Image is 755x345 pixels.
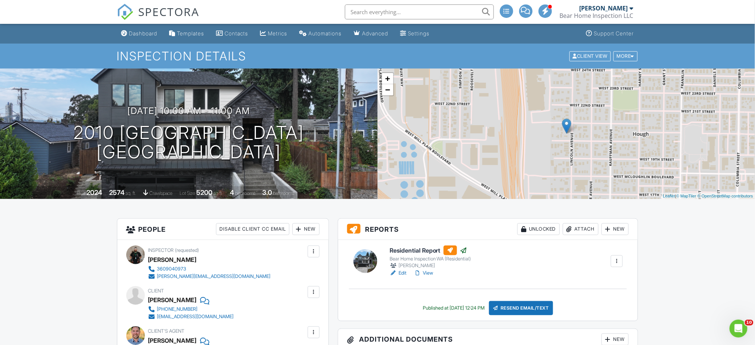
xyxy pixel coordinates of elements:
a: [PERSON_NAME][EMAIL_ADDRESS][DOMAIN_NAME] [148,273,271,280]
span: Inspector [148,247,174,253]
a: Zoom in [382,73,393,84]
div: [PERSON_NAME] [148,294,197,306]
a: 3609040973 [148,265,271,273]
div: [PHONE_NUMBER] [157,306,198,312]
div: Automations [309,30,342,37]
div: Support Center [594,30,634,37]
div: 5200 [196,189,212,196]
span: SPECTORA [139,4,200,19]
span: Lot Size [180,190,195,196]
div: Client View [570,51,611,61]
div: Published at [DATE] 12:24 PM [423,305,485,311]
div: Advanced [362,30,388,37]
input: Search everything... [345,4,494,19]
a: Dashboard [118,27,161,41]
div: 3.0 [263,189,272,196]
div: [PERSON_NAME] [580,4,628,12]
a: Advanced [351,27,391,41]
h6: Residential Report [390,246,471,255]
div: Bear Home Inspection WA (Residential) [390,256,471,262]
div: [PERSON_NAME][EMAIL_ADDRESS][DOMAIN_NAME] [157,273,271,279]
span: Built [77,190,85,196]
div: Templates [177,30,204,37]
a: Zoom out [382,84,393,95]
span: 10 [745,320,754,326]
div: Settings [408,30,430,37]
h3: Reports [338,219,638,240]
div: Attach [563,223,599,235]
a: Support Center [583,27,637,41]
a: Templates [166,27,207,41]
div: 2024 [86,189,102,196]
div: | [661,193,755,199]
span: bedrooms [235,190,256,196]
span: (requested) [175,247,199,253]
div: [EMAIL_ADDRESS][DOMAIN_NAME] [157,314,234,320]
div: Resend Email/Text [489,301,553,315]
span: Client's Agent [148,328,185,334]
div: 4 [230,189,234,196]
a: [PHONE_NUMBER] [148,306,234,313]
span: sq.ft. [213,190,223,196]
div: 2574 [109,189,124,196]
h3: [DATE] 10:00 am - 11:00 am [127,106,250,116]
div: New [292,223,320,235]
a: Edit [390,269,406,277]
a: Settings [397,27,433,41]
h1: Inspection Details [117,50,638,63]
div: Bear Home Inspection LLC [560,12,634,19]
span: Client [148,288,164,294]
div: [PERSON_NAME] [148,254,197,265]
iframe: Intercom live chat [730,320,748,338]
div: More [613,51,638,61]
a: © OpenStreetMap contributors [698,194,753,198]
div: Unlocked [517,223,560,235]
span: bathrooms [273,190,295,196]
a: View [414,269,433,277]
div: Dashboard [129,30,158,37]
a: Contacts [213,27,251,41]
span: crawlspace [149,190,172,196]
a: Client View [569,53,613,58]
h3: People [117,219,329,240]
a: Metrics [257,27,291,41]
div: New [602,223,629,235]
a: Leaflet [663,194,675,198]
img: The Best Home Inspection Software - Spectora [117,4,133,20]
a: [EMAIL_ADDRESS][DOMAIN_NAME] [148,313,234,320]
div: Contacts [225,30,248,37]
div: Metrics [268,30,288,37]
div: [PERSON_NAME] [390,262,471,269]
span: sq. ft. [126,190,136,196]
h1: 2010 [GEOGRAPHIC_DATA] [GEOGRAPHIC_DATA] [73,123,304,162]
div: 3609040973 [157,266,187,272]
a: Residential Report Bear Home Inspection WA (Residential) [PERSON_NAME] [390,246,471,269]
div: Disable Client CC Email [216,223,289,235]
a: © MapTiler [676,194,697,198]
a: Automations (Advanced) [296,27,345,41]
a: SPECTORA [117,10,200,26]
